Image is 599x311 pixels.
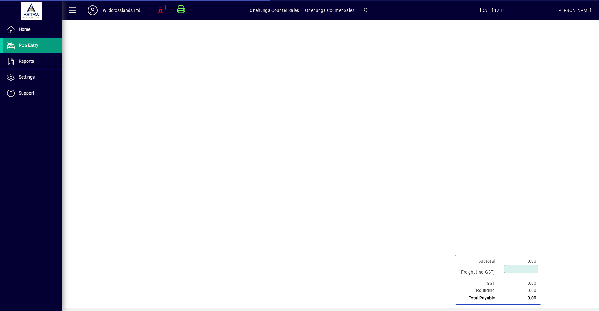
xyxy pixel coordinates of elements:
td: Subtotal [458,258,501,265]
a: Reports [3,54,62,69]
div: [PERSON_NAME] [557,5,591,15]
td: Total Payable [458,294,501,302]
span: Settings [19,75,35,80]
span: Home [19,27,30,32]
div: Wildcrosslands Ltd [103,5,140,15]
td: GST [458,280,501,287]
span: Onehunga Counter Sales [250,5,299,15]
span: POS Entry [19,43,38,48]
span: Onehunga Counter Sales [305,5,354,15]
a: Support [3,85,62,101]
span: Reports [19,59,34,64]
a: Home [3,22,62,37]
td: 0.00 [501,280,538,287]
td: Freight (Incl GST) [458,265,501,280]
button: Profile [83,5,103,16]
td: 0.00 [501,287,538,294]
a: Settings [3,70,62,85]
td: 0.00 [501,258,538,265]
span: Support [19,90,34,95]
span: [DATE] 12:11 [428,5,557,15]
td: Rounding [458,287,501,294]
td: 0.00 [501,294,538,302]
